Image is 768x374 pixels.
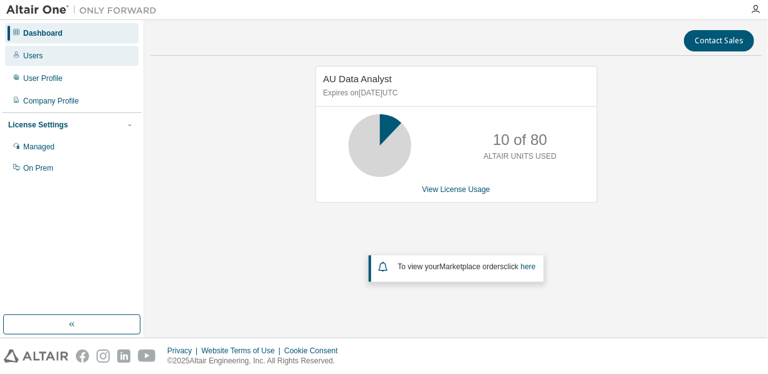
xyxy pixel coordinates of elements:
[324,88,586,99] p: Expires on [DATE] UTC
[483,151,556,162] p: ALTAIR UNITS USED
[439,262,504,271] em: Marketplace orders
[23,96,79,106] div: Company Profile
[422,185,490,194] a: View License Usage
[493,129,547,151] p: 10 of 80
[4,350,68,363] img: altair_logo.svg
[397,262,535,271] span: To view your click
[201,346,284,356] div: Website Terms of Use
[684,30,754,51] button: Contact Sales
[117,350,130,363] img: linkedin.svg
[284,346,345,356] div: Cookie Consent
[167,356,345,366] p: © 2025 Altair Engineering, Inc. All Rights Reserved.
[23,73,63,83] div: User Profile
[167,346,201,356] div: Privacy
[97,350,110,363] img: instagram.svg
[324,73,392,84] span: AU Data Analyst
[6,4,163,16] img: Altair One
[23,51,43,61] div: Users
[520,262,535,271] a: here
[23,163,53,173] div: On Prem
[8,120,68,130] div: License Settings
[23,28,63,38] div: Dashboard
[76,350,89,363] img: facebook.svg
[23,142,55,152] div: Managed
[138,350,156,363] img: youtube.svg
